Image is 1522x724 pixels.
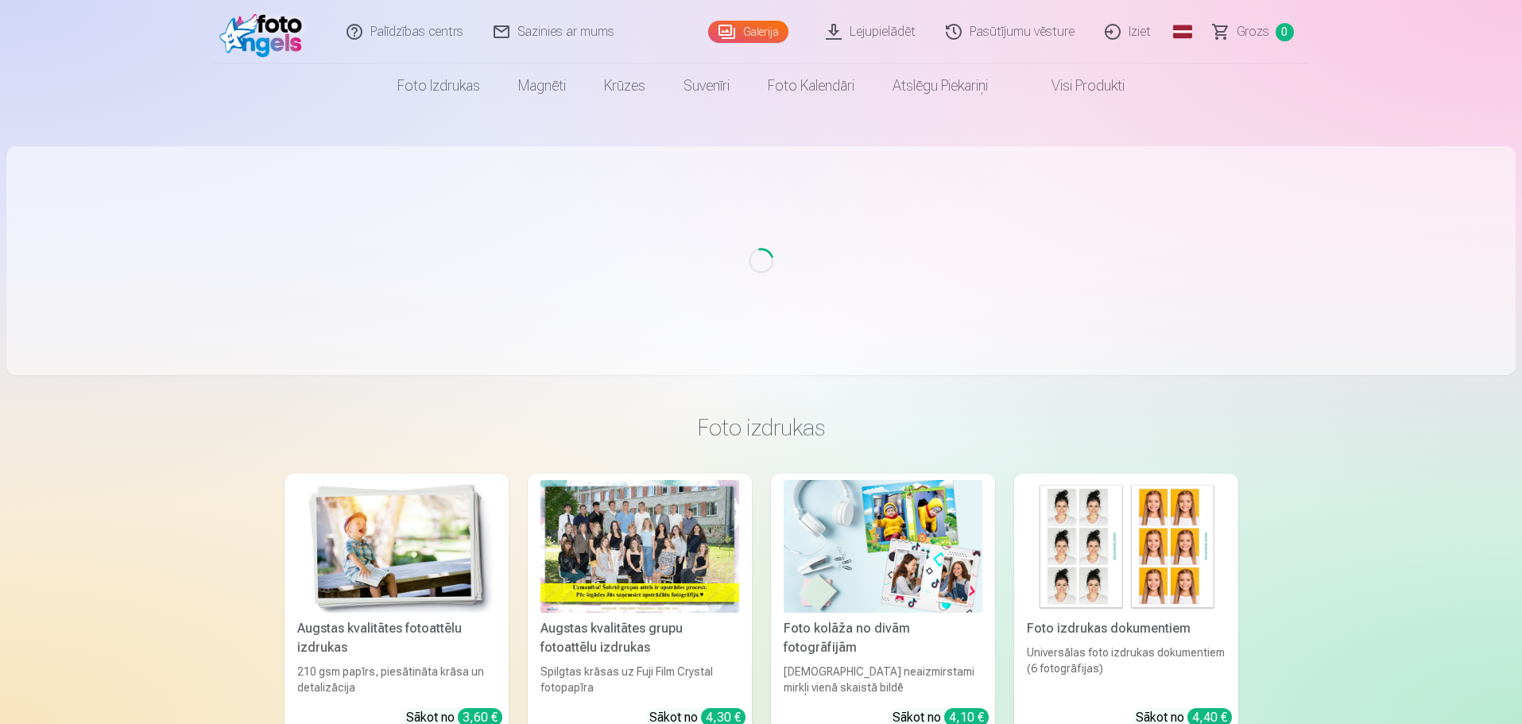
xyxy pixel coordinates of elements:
div: Foto kolāža no divām fotogrāfijām [777,619,989,657]
div: Spilgtas krāsas uz Fuji Film Crystal fotopapīra [534,664,746,695]
span: 0 [1276,23,1294,41]
a: Atslēgu piekariņi [873,64,1007,108]
a: Visi produkti [1007,64,1144,108]
h3: Foto izdrukas [297,413,1226,442]
div: 210 gsm papīrs, piesātināta krāsa un detalizācija [291,664,502,695]
div: Foto izdrukas dokumentiem [1020,619,1232,638]
a: Foto kalendāri [749,64,873,108]
div: Augstas kvalitātes fotoattēlu izdrukas [291,619,502,657]
a: Foto izdrukas [378,64,499,108]
img: /fa1 [219,6,311,57]
a: Magnēti [499,64,585,108]
a: Galerija [708,21,788,43]
div: Universālas foto izdrukas dokumentiem (6 fotogrāfijas) [1020,645,1232,695]
div: [DEMOGRAPHIC_DATA] neaizmirstami mirkļi vienā skaistā bildē [777,664,989,695]
img: Foto izdrukas dokumentiem [1027,480,1226,613]
div: Augstas kvalitātes grupu fotoattēlu izdrukas [534,619,746,657]
a: Krūzes [585,64,664,108]
img: Foto kolāža no divām fotogrāfijām [784,480,982,613]
img: Augstas kvalitātes fotoattēlu izdrukas [297,480,496,613]
span: Grozs [1237,22,1269,41]
a: Suvenīri [664,64,749,108]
